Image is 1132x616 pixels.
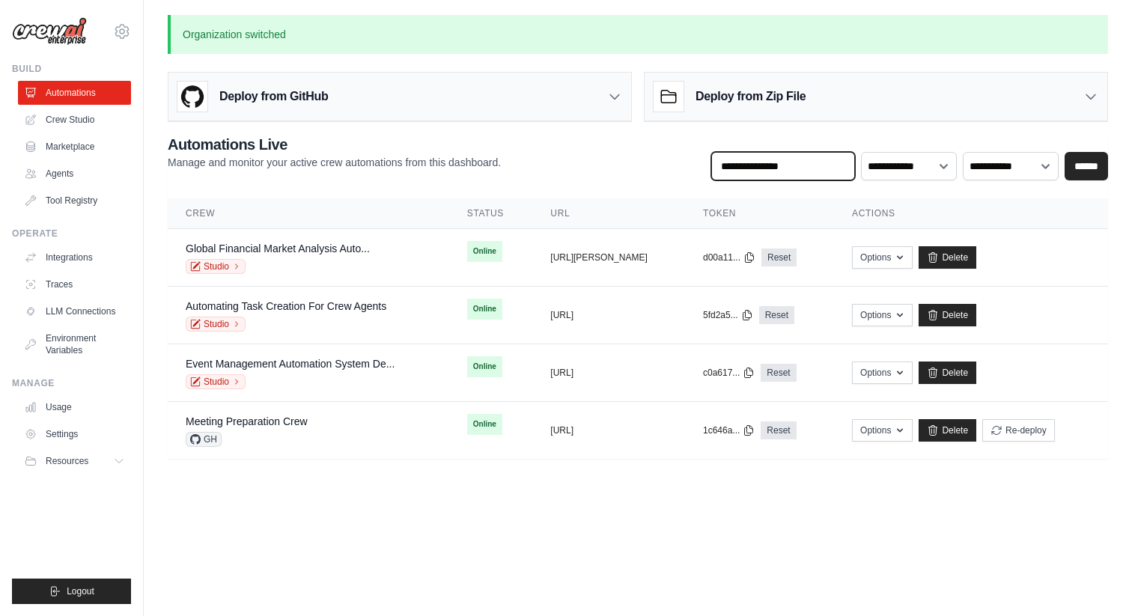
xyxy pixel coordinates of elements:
a: Marketplace [18,135,131,159]
a: Environment Variables [18,326,131,362]
span: Online [467,356,502,377]
button: Resources [18,449,131,473]
div: Build [12,63,131,75]
h3: Deploy from GitHub [219,88,328,106]
a: Event Management Automation System De... [186,358,395,370]
a: Reset [759,306,794,324]
th: Actions [834,198,1108,229]
span: Resources [46,455,88,467]
div: Operate [12,228,131,240]
a: Automating Task Creation For Crew Agents [186,300,386,312]
p: Organization switched [168,15,1108,54]
a: Reset [761,364,796,382]
button: Options [852,362,913,384]
iframe: Chat Widget [1057,544,1132,616]
img: GitHub Logo [177,82,207,112]
span: Online [467,299,502,320]
button: 1c646a... [703,424,755,436]
span: Online [467,414,502,435]
h3: Deploy from Zip File [696,88,806,106]
a: Reset [761,421,796,439]
button: 5fd2a5... [703,309,753,321]
div: Widget de chat [1057,544,1132,616]
a: Crew Studio [18,108,131,132]
a: Settings [18,422,131,446]
span: GH [186,432,222,447]
img: Logo [12,17,87,46]
a: Studio [186,317,246,332]
button: [URL][PERSON_NAME] [550,251,647,263]
a: Tool Registry [18,189,131,213]
a: Meeting Preparation Crew [186,415,308,427]
th: Crew [168,198,449,229]
a: Agents [18,162,131,186]
th: Status [449,198,533,229]
a: Delete [919,362,976,384]
a: Automations [18,81,131,105]
button: Logout [12,579,131,604]
span: Online [467,241,502,262]
a: Studio [186,374,246,389]
th: Token [685,198,834,229]
button: Options [852,304,913,326]
span: Logout [67,585,94,597]
button: c0a617... [703,367,755,379]
a: Global Financial Market Analysis Auto... [186,243,370,254]
a: Usage [18,395,131,419]
a: Traces [18,272,131,296]
a: Integrations [18,246,131,269]
a: LLM Connections [18,299,131,323]
a: Reset [761,248,797,266]
a: Delete [919,304,976,326]
h2: Automations Live [168,134,501,155]
th: URL [532,198,685,229]
button: Options [852,419,913,442]
p: Manage and monitor your active crew automations from this dashboard. [168,155,501,170]
button: d00a11... [703,251,755,263]
button: Re-deploy [982,419,1055,442]
a: Delete [919,419,976,442]
div: Manage [12,377,131,389]
a: Delete [919,246,976,269]
a: Studio [186,259,246,274]
button: Options [852,246,913,269]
